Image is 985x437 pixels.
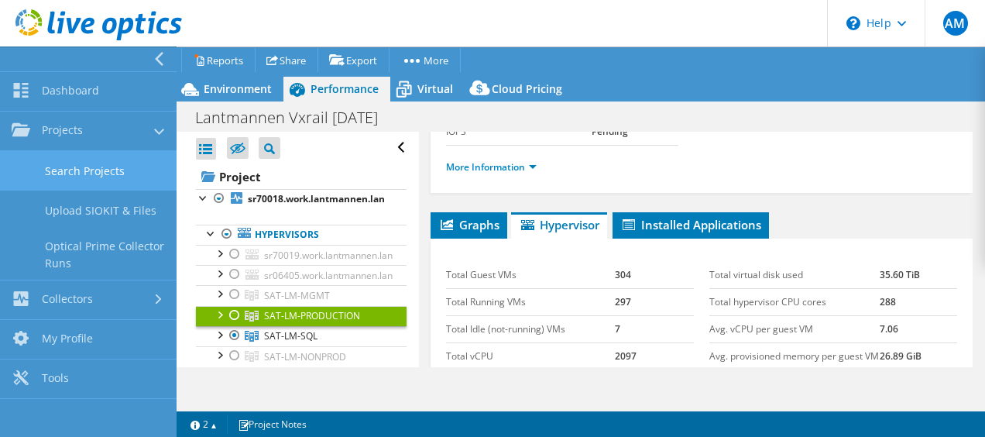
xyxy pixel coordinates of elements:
[492,81,562,96] span: Cloud Pricing
[264,329,317,342] span: SAT-LM-SQL
[592,125,628,138] b: Pending
[880,315,957,342] td: 7.06
[438,217,499,232] span: Graphs
[248,192,385,205] b: sr70018.work.lantmannen.lan
[615,262,695,289] td: 304
[204,81,272,96] span: Environment
[615,342,695,370] td: 2097
[615,315,695,342] td: 7
[417,81,453,96] span: Virtual
[196,164,407,189] a: Project
[196,189,407,209] a: sr70018.work.lantmannen.lan
[264,269,393,282] span: sr06405.work.lantmannen.lan
[196,265,407,285] a: sr06405.work.lantmannen.lan
[264,289,330,302] span: SAT-LM-MGMT
[196,306,407,326] a: SAT-LM-PRODUCTION
[709,342,880,370] td: Avg. provisioned memory per guest VM
[227,415,317,434] a: Project Notes
[446,342,614,370] td: Total vCPU
[709,315,880,342] td: Avg. vCPU per guest VM
[180,415,228,434] a: 2
[943,11,968,36] span: AM
[264,309,360,322] span: SAT-LM-PRODUCTION
[446,315,614,342] td: Total Idle (not-running) VMs
[196,326,407,346] a: SAT-LM-SQL
[880,288,957,315] td: 288
[519,217,599,232] span: Hypervisor
[446,288,614,315] td: Total Running VMs
[181,48,256,72] a: Reports
[264,350,346,363] span: SAT-LM-NONPROD
[846,16,860,30] svg: \n
[880,342,957,370] td: 26.89 GiB
[255,48,318,72] a: Share
[880,262,957,289] td: 35.60 TiB
[446,124,592,139] label: IOPS
[196,225,407,245] a: Hypervisors
[264,249,393,262] span: sr70019.work.lantmannen.lan
[196,346,407,366] a: SAT-LM-NONPROD
[389,48,461,72] a: More
[317,48,390,72] a: Export
[188,109,402,126] h1: Lantmannen Vxrail [DATE]
[446,160,537,174] a: More Information
[709,262,880,289] td: Total virtual disk used
[615,288,695,315] td: 297
[709,288,880,315] td: Total hypervisor CPU cores
[196,245,407,265] a: sr70019.work.lantmannen.lan
[446,262,614,289] td: Total Guest VMs
[196,285,407,305] a: SAT-LM-MGMT
[311,81,379,96] span: Performance
[620,217,761,232] span: Installed Applications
